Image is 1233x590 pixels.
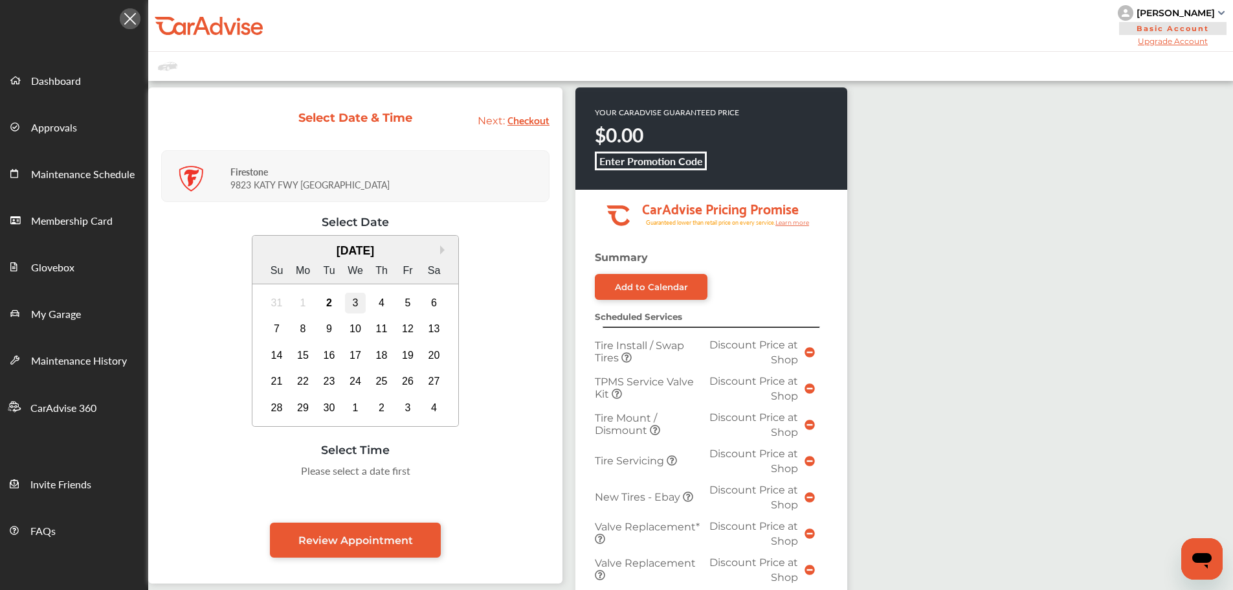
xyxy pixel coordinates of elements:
div: Not available Sunday, August 31st, 2025 [267,293,287,313]
span: Tire Install / Swap Tires [595,339,684,364]
div: Choose Saturday, October 4th, 2025 [424,398,445,418]
div: Choose Monday, September 22nd, 2025 [293,371,313,392]
span: New Tires - Ebay [595,491,683,503]
div: Choose Friday, September 12th, 2025 [397,319,418,339]
div: Choose Saturday, September 6th, 2025 [424,293,445,313]
span: Approvals [31,120,77,137]
span: Maintenance History [31,353,127,370]
div: Choose Tuesday, September 30th, 2025 [319,398,340,418]
div: Choose Friday, September 5th, 2025 [397,293,418,313]
div: Choose Wednesday, September 10th, 2025 [345,319,366,339]
div: Th [372,260,392,281]
span: FAQs [30,523,56,540]
span: Checkout [507,111,550,128]
div: Add to Calendar [615,282,688,292]
span: Maintenance Schedule [31,166,135,183]
a: Review Appointment [270,523,441,558]
div: [PERSON_NAME] [1137,7,1215,19]
strong: Scheduled Services [595,312,682,322]
div: Choose Saturday, September 20th, 2025 [424,345,445,366]
div: Su [267,260,287,281]
span: Tire Servicing [595,455,667,467]
span: Glovebox [31,260,74,277]
div: Tu [319,260,340,281]
img: placeholder_car.fcab19be.svg [158,58,177,74]
tspan: Guaranteed lower than retail price on every service. [646,218,775,227]
img: sCxJUJ+qAmfqhQGDUl18vwLg4ZYJ6CxN7XmbOMBAAAAAElFTkSuQmCC [1218,11,1225,15]
div: Select Time [161,443,550,457]
span: TPMS Service Valve Kit [595,376,694,400]
div: Choose Sunday, September 28th, 2025 [267,398,287,418]
div: Choose Thursday, September 4th, 2025 [372,293,392,313]
div: Choose Wednesday, September 24th, 2025 [345,371,366,392]
span: Discount Price at Shop [709,339,798,366]
tspan: Learn more [775,219,810,226]
span: My Garage [31,306,81,323]
span: Valve Replacement* [595,521,700,533]
div: Choose Wednesday, October 1st, 2025 [345,398,366,418]
div: Choose Saturday, September 27th, 2025 [424,371,445,392]
div: Sa [424,260,445,281]
span: Discount Price at Shop [709,411,798,438]
span: CarAdvise 360 [30,400,96,417]
button: Next Month [440,245,449,255]
a: Membership Card [1,196,148,243]
span: Invite Friends [30,477,91,494]
div: Choose Thursday, October 2nd, 2025 [372,398,392,418]
span: Discount Price at Shop [709,375,798,402]
div: Mo [293,260,313,281]
iframe: Button to launch messaging window [1181,538,1223,580]
div: Choose Thursday, September 11th, 2025 [372,319,392,339]
div: 9823 KATY FWY [GEOGRAPHIC_DATA] [230,155,546,198]
div: Choose Thursday, September 25th, 2025 [372,371,392,392]
div: Choose Wednesday, September 3rd, 2025 [345,293,366,313]
span: Valve Replacement [595,557,696,569]
img: logo-firestone.png [178,166,204,192]
div: Choose Saturday, September 13th, 2025 [424,319,445,339]
span: Tire Mount / Dismount [595,412,657,437]
div: Please select a date first [161,463,550,478]
span: Dashboard [31,73,81,90]
div: Choose Monday, September 8th, 2025 [293,319,313,339]
div: Choose Monday, September 29th, 2025 [293,398,313,418]
span: Membership Card [31,213,113,230]
div: Choose Friday, October 3rd, 2025 [397,398,418,418]
div: Choose Friday, September 19th, 2025 [397,345,418,366]
div: Choose Tuesday, September 16th, 2025 [319,345,340,366]
strong: $0.00 [595,121,643,148]
div: month 2025-09 [263,289,447,421]
div: Choose Wednesday, September 17th, 2025 [345,345,366,366]
span: Review Appointment [298,534,413,547]
b: Enter Promotion Code [599,153,703,168]
div: Fr [397,260,418,281]
div: Choose Sunday, September 14th, 2025 [267,345,287,366]
strong: Summary [595,251,648,264]
span: Discount Price at Shop [709,520,798,547]
div: Choose Sunday, September 7th, 2025 [267,319,287,339]
a: Next: Checkout [478,115,550,127]
span: Upgrade Account [1118,36,1228,46]
div: Choose Tuesday, September 23rd, 2025 [319,371,340,392]
a: Maintenance Schedule [1,150,148,196]
p: YOUR CARADVISE GUARANTEED PRICE [595,107,739,118]
span: Discount Price at Shop [709,484,798,511]
div: Choose Sunday, September 21st, 2025 [267,371,287,392]
img: Icon.5fd9dcc7.svg [120,8,140,29]
div: We [345,260,366,281]
a: Approvals [1,103,148,150]
span: Basic Account [1119,22,1227,35]
span: Discount Price at Shop [709,556,798,584]
strong: Firestone [230,165,268,178]
tspan: CarAdvise Pricing Promise [642,196,799,220]
div: Choose Tuesday, September 9th, 2025 [319,319,340,339]
div: Choose Tuesday, September 2nd, 2025 [319,293,340,313]
span: Discount Price at Shop [709,448,798,475]
div: Select Date [161,215,550,229]
a: Maintenance History [1,336,148,383]
div: Choose Thursday, September 18th, 2025 [372,345,392,366]
a: Add to Calendar [595,274,707,300]
div: [DATE] [252,244,459,258]
a: Glovebox [1,243,148,289]
a: Dashboard [1,56,148,103]
img: knH8PDtVvWoAbQRylUukY18CTiRevjo20fAtgn5MLBQj4uumYvk2MzTtcAIzfGAtb1XOLVMAvhLuqoNAbL4reqehy0jehNKdM... [1118,5,1133,21]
